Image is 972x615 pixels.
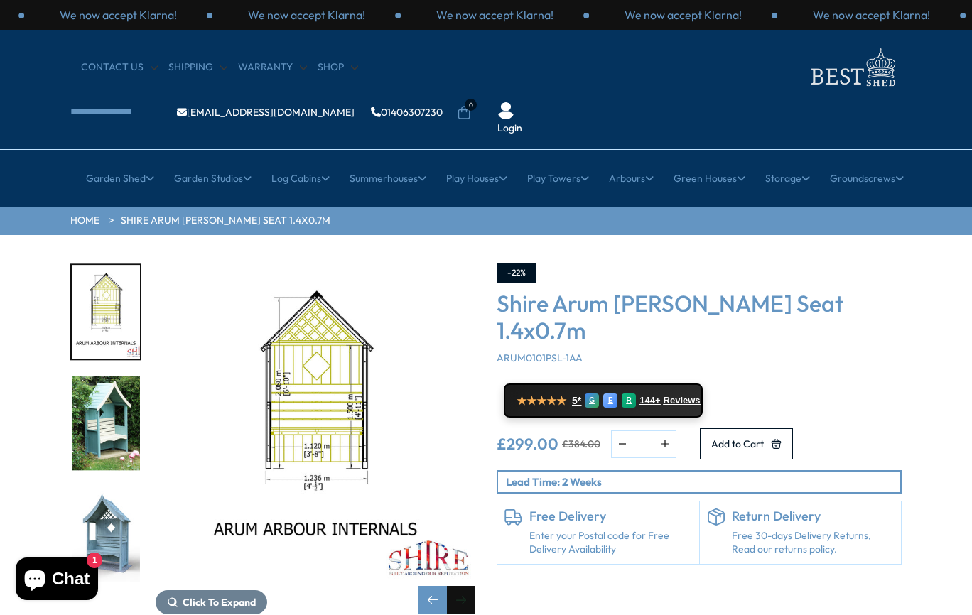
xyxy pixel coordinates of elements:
h6: Return Delivery [732,508,895,524]
img: ArumArbourINTERNALS_a13418c6-2c2a-476b-b8a8-6247dd2e3497_200x200.jpg [72,265,140,359]
span: ARUM0101PSL-1AA [497,352,583,364]
span: ★★★★★ [517,394,566,408]
span: Reviews [664,395,701,406]
a: Shipping [168,60,227,75]
img: Shire Arum Arbour Seat 1.4x0.7m - Best Shed [156,263,475,583]
a: Groundscrews [830,160,904,196]
h3: Shire Arum [PERSON_NAME] Seat 1.4x0.7m [497,290,902,344]
ins: £299.00 [497,436,558,452]
p: We now accept Klarna! [436,7,553,23]
div: G [585,393,599,408]
button: Add to Cart [700,428,793,459]
a: Enter your Postal code for Free Delivery Availability [529,529,692,557]
span: 144+ [639,395,660,406]
div: 5 / 11 [156,263,475,614]
a: Play Towers [527,160,589,196]
a: Warranty [238,60,307,75]
div: 3 / 3 [777,7,966,23]
p: Free 30-days Delivery Returns, Read our returns policy. [732,529,895,557]
div: 6 / 11 [70,375,141,472]
p: We now accept Klarna! [60,7,177,23]
img: logo [802,44,902,90]
a: Log Cabins [271,160,330,196]
div: 5 / 11 [70,263,141,361]
a: 0 [457,106,471,120]
a: Shop [318,60,358,75]
span: Click To Expand [183,596,256,609]
h6: Free Delivery [529,508,692,524]
div: R [622,393,636,408]
a: Arbours [609,160,654,196]
div: 2 / 3 [24,7,212,23]
a: ★★★★★ 5* G E R 144+ Reviews [504,383,703,418]
p: We now accept Klarna! [813,7,930,23]
a: [EMAIL_ADDRESS][DOMAIN_NAME] [177,107,355,117]
div: 3 / 3 [212,7,401,23]
a: Summerhouses [350,160,426,196]
a: Login [497,121,522,136]
div: 2 / 3 [589,7,777,23]
a: 01406307230 [371,107,443,117]
p: Lead Time: 2 Weeks [506,474,900,489]
del: £384.00 [562,439,600,449]
p: We now accept Klarna! [625,7,742,23]
a: Shire Arum [PERSON_NAME] Seat 1.4x0.7m [121,214,330,228]
inbox-online-store-chat: Shopify online store chat [11,557,102,604]
div: Previous slide [418,586,447,614]
div: 1 / 3 [401,7,589,23]
img: Arum3_6861fdef-7deb-49c0-b86c-c2461d61f9dc_200x200.jpg [72,376,140,471]
a: Garden Studios [174,160,252,196]
a: CONTACT US [81,60,158,75]
div: 7 / 11 [70,486,141,583]
a: HOME [70,214,99,228]
a: Storage [765,160,810,196]
p: We now accept Klarna! [248,7,365,23]
div: Next slide [447,586,475,614]
a: Play Houses [446,160,507,196]
button: Click To Expand [156,590,267,614]
a: Green Houses [674,160,745,196]
img: User Icon [497,102,514,119]
span: Add to Cart [711,439,764,449]
div: -22% [497,263,536,283]
img: ArumArbour_whit_0060_39ce4e7c-571a-4787-b310-02f79b33dc3a_200x200.jpg [72,487,140,582]
span: 0 [465,99,477,111]
a: Garden Shed [86,160,154,196]
div: E [603,393,617,408]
